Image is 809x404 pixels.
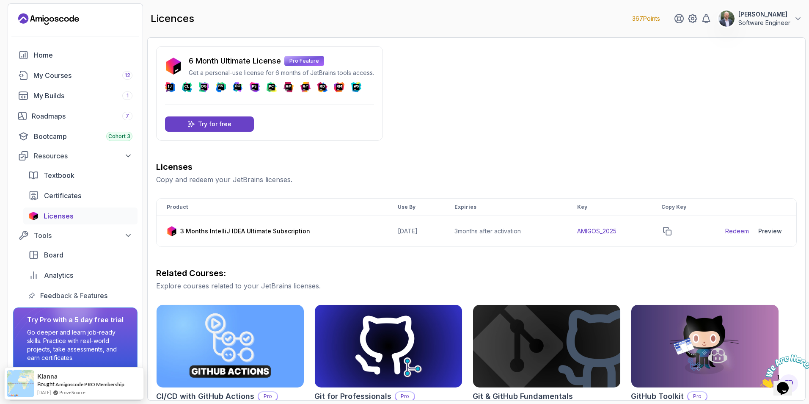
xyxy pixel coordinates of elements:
[315,305,462,387] img: Git for Professionals card
[127,92,129,99] span: 1
[444,216,567,247] td: 3 months after activation
[23,187,138,204] a: certificates
[754,223,786,240] button: Preview
[44,170,74,180] span: Textbook
[189,55,281,67] p: 6 Month Ultimate License
[651,199,715,216] th: Copy Key
[718,10,802,27] button: user profile image[PERSON_NAME]Software Engineer
[284,56,324,66] p: Pro Feature
[7,370,34,397] img: provesource social proof notification image
[473,390,573,402] h2: Git & GitHub Fundamentals
[473,305,620,387] img: Git & GitHub Fundamentals card
[59,389,85,396] a: ProveSource
[13,228,138,243] button: Tools
[725,227,749,235] a: Redeem
[180,227,310,235] p: 3 Months IntelliJ IDEA Ultimate Subscription
[13,128,138,145] a: bootcamp
[718,11,735,27] img: user profile image
[18,12,79,26] a: Landing page
[156,281,797,291] p: Explore courses related to your JetBrains licenses.
[23,287,138,304] a: feedback
[126,113,129,119] span: 7
[156,174,797,185] p: Copy and redeem your JetBrains licenses.
[388,199,444,216] th: Use By
[34,131,132,141] div: Bootcamp
[738,10,790,19] p: [PERSON_NAME]
[37,381,55,387] span: Bought
[259,392,277,401] p: Pro
[13,87,138,104] a: builds
[32,111,132,121] div: Roadmaps
[13,148,138,163] button: Resources
[189,69,374,77] p: Get a personal-use license for 6 months of JetBrains tools access.
[44,191,81,201] span: Certificates
[567,199,651,216] th: Key
[44,250,63,260] span: Board
[757,351,809,391] iframe: chat widget
[108,133,130,140] span: Cohort 3
[157,199,388,216] th: Product
[23,167,138,184] a: textbook
[165,58,182,75] img: jetbrains icon
[165,116,254,132] a: Try for free
[28,212,39,220] img: jetbrains icon
[44,270,73,280] span: Analytics
[55,381,124,387] a: Amigoscode PRO Membership
[156,161,797,173] h3: Licenses
[37,373,58,380] span: Kianna
[156,267,797,279] h3: Related Courses:
[314,390,391,402] h2: Git for Professionals
[157,305,304,387] img: CI/CD with GitHub Actions card
[632,14,660,23] p: 367 Points
[388,216,444,247] td: [DATE]
[688,392,707,401] p: Pro
[198,120,231,128] p: Try for free
[156,390,254,402] h2: CI/CD with GitHub Actions
[631,305,779,387] img: GitHub Toolkit card
[758,227,782,235] div: Preview
[37,389,51,396] span: [DATE]
[661,225,673,237] button: copy-button
[13,47,138,64] a: home
[3,3,7,11] span: 1
[34,50,132,60] div: Home
[33,70,132,80] div: My Courses
[444,199,567,216] th: Expiries
[738,19,790,27] p: Software Engineer
[631,390,684,402] h2: GitHub Toolkit
[33,91,132,101] div: My Builds
[23,208,138,224] a: licenses
[396,392,414,401] p: Pro
[167,226,177,236] img: jetbrains icon
[567,216,651,247] td: AMIGOS_2025
[23,267,138,284] a: analytics
[23,246,138,263] a: board
[13,67,138,84] a: courses
[27,328,124,362] p: Go deeper and learn job-ready skills. Practice with real-world projects, take assessments, and ea...
[44,211,74,221] span: Licenses
[13,108,138,125] a: roadmaps
[40,291,107,301] span: Feedback & Features
[34,230,132,241] div: Tools
[125,72,130,79] span: 12
[34,151,132,161] div: Resources
[3,3,56,37] img: Chat attention grabber
[151,12,194,25] h2: licences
